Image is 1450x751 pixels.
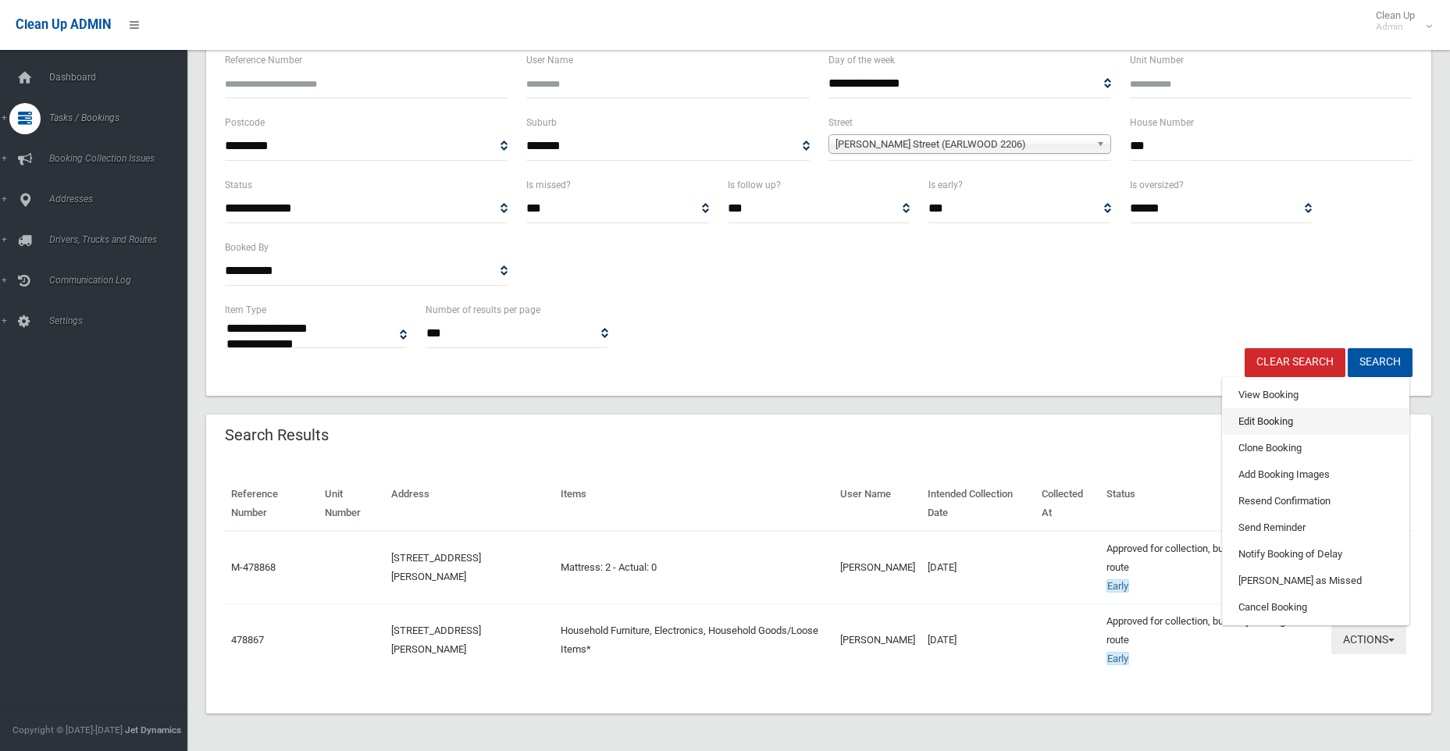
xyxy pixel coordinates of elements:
[921,531,1035,604] td: [DATE]
[554,531,834,604] td: Mattress: 2 - Actual: 0
[834,603,921,676] td: [PERSON_NAME]
[1223,435,1409,461] a: Clone Booking
[1100,603,1325,676] td: Approved for collection, but not yet assigned to route
[526,114,557,131] label: Suburb
[1368,9,1430,33] span: Clean Up
[1245,348,1345,377] a: Clear Search
[1130,114,1194,131] label: House Number
[1223,408,1409,435] a: Edit Booking
[1223,514,1409,541] a: Send Reminder
[526,176,571,194] label: Is missed?
[206,420,347,450] header: Search Results
[1223,488,1409,514] a: Resend Confirmation
[45,315,199,326] span: Settings
[554,477,834,531] th: Items
[391,552,481,582] a: [STREET_ADDRESS][PERSON_NAME]
[125,724,181,735] strong: Jet Dynamics
[1223,541,1409,568] a: Notify Booking of Delay
[834,531,921,604] td: [PERSON_NAME]
[225,239,269,256] label: Booked By
[1223,461,1409,488] a: Add Booking Images
[225,176,252,194] label: Status
[1130,176,1184,194] label: Is oversized?
[1100,531,1325,604] td: Approved for collection, but not yet assigned to route
[385,477,554,531] th: Address
[12,724,123,735] span: Copyright © [DATE]-[DATE]
[45,112,199,123] span: Tasks / Bookings
[45,194,199,205] span: Addresses
[1376,21,1415,33] small: Admin
[16,17,111,32] span: Clean Up ADMIN
[828,114,853,131] label: Street
[225,301,266,319] label: Item Type
[391,625,481,655] a: [STREET_ADDRESS][PERSON_NAME]
[921,603,1035,676] td: [DATE]
[1331,625,1406,654] button: Actions
[45,275,199,286] span: Communication Log
[1130,52,1184,69] label: Unit Number
[834,477,921,531] th: User Name
[45,153,199,164] span: Booking Collection Issues
[828,52,895,69] label: Day of the week
[45,234,199,245] span: Drivers, Trucks and Routes
[1100,477,1325,531] th: Status
[1106,579,1129,593] span: Early
[225,477,319,531] th: Reference Number
[231,634,264,646] a: 478867
[426,301,540,319] label: Number of results per page
[225,114,265,131] label: Postcode
[928,176,963,194] label: Is early?
[225,52,302,69] label: Reference Number
[728,176,781,194] label: Is follow up?
[1223,382,1409,408] a: View Booking
[1106,652,1129,665] span: Early
[554,603,834,676] td: Household Furniture, Electronics, Household Goods/Loose Items*
[1348,348,1413,377] button: Search
[1223,568,1409,594] a: [PERSON_NAME] as Missed
[1223,594,1409,621] a: Cancel Booking
[319,477,385,531] th: Unit Number
[526,52,573,69] label: User Name
[835,135,1090,154] span: [PERSON_NAME] Street (EARLWOOD 2206)
[45,72,199,83] span: Dashboard
[1035,477,1100,531] th: Collected At
[231,561,276,573] a: M-478868
[921,477,1035,531] th: Intended Collection Date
